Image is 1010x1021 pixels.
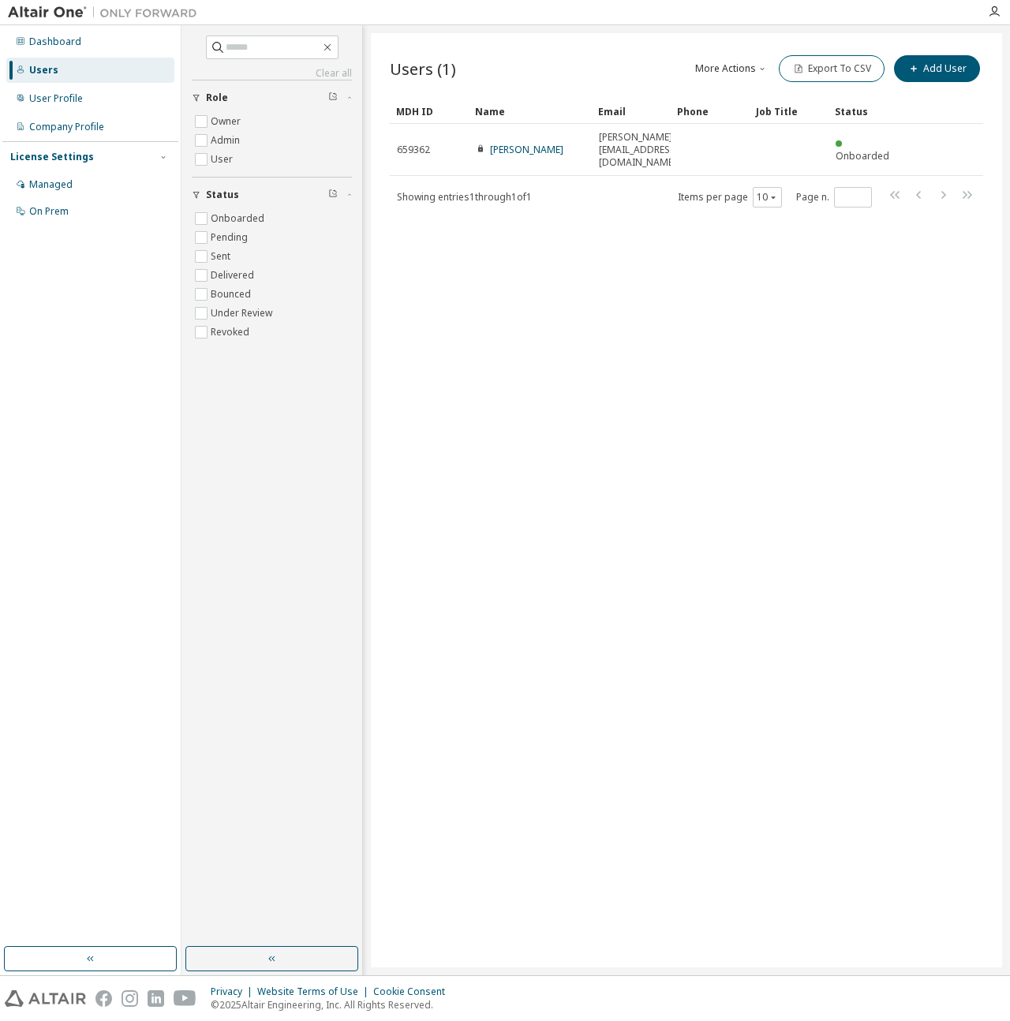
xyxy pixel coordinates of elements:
[29,64,58,77] div: Users
[211,150,236,169] label: User
[396,99,462,124] div: MDH ID
[836,149,889,163] span: Onboarded
[174,990,196,1007] img: youtube.svg
[8,5,205,21] img: Altair One
[211,209,267,228] label: Onboarded
[390,58,456,80] span: Users (1)
[211,323,252,342] label: Revoked
[211,304,275,323] label: Under Review
[894,55,980,82] button: Add User
[29,92,83,105] div: User Profile
[490,143,563,156] a: [PERSON_NAME]
[211,228,251,247] label: Pending
[29,178,73,191] div: Managed
[206,189,239,201] span: Status
[10,151,94,163] div: License Settings
[598,99,664,124] div: Email
[29,121,104,133] div: Company Profile
[757,191,778,204] button: 10
[211,247,234,266] label: Sent
[192,178,352,212] button: Status
[257,985,373,998] div: Website Terms of Use
[779,55,885,82] button: Export To CSV
[694,55,769,82] button: More Actions
[211,285,254,304] label: Bounced
[211,112,244,131] label: Owner
[328,189,338,201] span: Clear filter
[796,187,872,208] span: Page n.
[475,99,585,124] div: Name
[211,985,257,998] div: Privacy
[211,131,243,150] label: Admin
[122,990,138,1007] img: instagram.svg
[29,205,69,218] div: On Prem
[678,187,782,208] span: Items per page
[599,131,679,169] span: [PERSON_NAME][EMAIL_ADDRESS][DOMAIN_NAME]
[206,92,228,104] span: Role
[192,80,352,115] button: Role
[5,990,86,1007] img: altair_logo.svg
[211,266,257,285] label: Delivered
[328,92,338,104] span: Clear filter
[95,990,112,1007] img: facebook.svg
[835,99,901,124] div: Status
[148,990,164,1007] img: linkedin.svg
[677,99,743,124] div: Phone
[397,144,430,156] span: 659362
[29,36,81,48] div: Dashboard
[211,998,454,1012] p: © 2025 Altair Engineering, Inc. All Rights Reserved.
[192,67,352,80] a: Clear all
[373,985,454,998] div: Cookie Consent
[397,190,532,204] span: Showing entries 1 through 1 of 1
[756,99,822,124] div: Job Title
